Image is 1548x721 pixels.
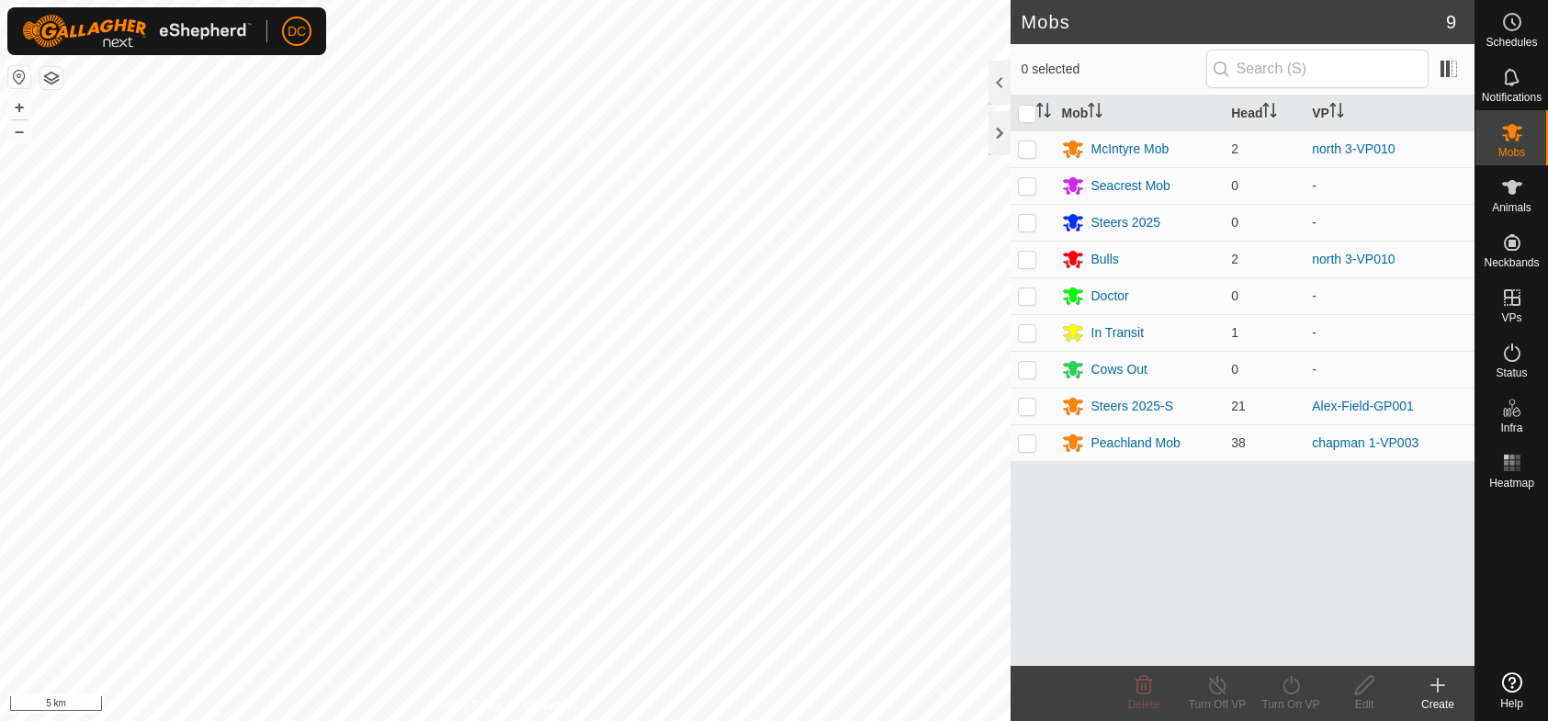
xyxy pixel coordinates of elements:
[1492,202,1531,213] span: Animals
[1091,323,1145,343] div: In Transit
[1305,351,1475,388] td: -
[1022,60,1206,79] span: 0 selected
[1231,252,1238,266] span: 2
[1501,312,1521,323] span: VPs
[8,96,30,118] button: +
[1305,314,1475,351] td: -
[1482,92,1542,103] span: Notifications
[1500,422,1522,434] span: Infra
[1181,696,1254,713] div: Turn Off VP
[1262,106,1277,120] p-sorticon: Activate to sort
[1231,325,1238,340] span: 1
[1091,397,1174,416] div: Steers 2025-S
[1401,696,1475,713] div: Create
[1305,204,1475,241] td: -
[1091,360,1147,379] div: Cows Out
[1231,435,1246,450] span: 38
[1091,250,1119,269] div: Bulls
[1312,399,1414,413] a: Alex-Field-GP001
[1231,141,1238,156] span: 2
[1206,50,1429,88] input: Search (S)
[1224,96,1305,131] th: Head
[22,15,252,48] img: Gallagher Logo
[1091,140,1169,159] div: McIntyre Mob
[1231,288,1238,303] span: 0
[1231,362,1238,377] span: 0
[1128,698,1160,711] span: Delete
[1022,11,1446,33] h2: Mobs
[1312,435,1418,450] a: chapman 1-VP003
[1446,8,1456,36] span: 9
[1091,176,1170,196] div: Seacrest Mob
[1328,696,1401,713] div: Edit
[1091,213,1161,232] div: Steers 2025
[1496,367,1527,378] span: Status
[1091,287,1129,306] div: Doctor
[1055,96,1225,131] th: Mob
[288,22,306,41] span: DC
[40,67,62,89] button: Map Layers
[1305,96,1475,131] th: VP
[523,697,577,714] a: Contact Us
[1329,106,1344,120] p-sorticon: Activate to sort
[1305,167,1475,204] td: -
[1484,257,1539,268] span: Neckbands
[1231,215,1238,230] span: 0
[1254,696,1328,713] div: Turn On VP
[1091,434,1181,453] div: Peachland Mob
[1500,698,1523,709] span: Help
[1231,178,1238,193] span: 0
[1036,106,1051,120] p-sorticon: Activate to sort
[1475,665,1548,716] a: Help
[433,697,502,714] a: Privacy Policy
[1305,277,1475,314] td: -
[1498,147,1525,158] span: Mobs
[1231,399,1246,413] span: 21
[1489,478,1534,489] span: Heatmap
[1088,106,1102,120] p-sorticon: Activate to sort
[1486,37,1537,48] span: Schedules
[1312,141,1395,156] a: north 3-VP010
[8,66,30,88] button: Reset Map
[8,120,30,142] button: –
[1312,252,1395,266] a: north 3-VP010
